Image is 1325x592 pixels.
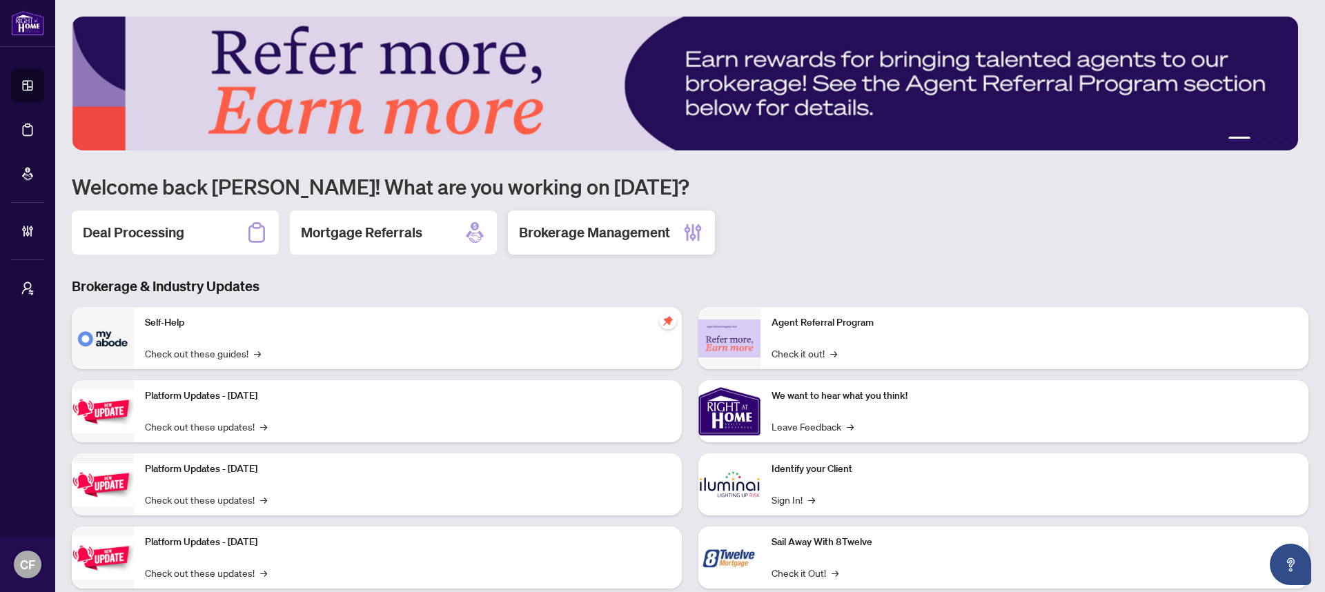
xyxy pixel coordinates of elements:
span: → [260,565,267,580]
button: 2 [1256,137,1262,142]
p: Sail Away With 8Twelve [772,535,1297,550]
h2: Mortgage Referrals [301,223,422,242]
span: → [808,492,815,507]
span: → [260,492,267,507]
a: Leave Feedback→ [772,419,854,434]
h2: Brokerage Management [519,223,670,242]
a: Check out these updates!→ [145,565,267,580]
img: Platform Updates - June 23, 2025 [72,536,134,580]
span: → [847,419,854,434]
img: Identify your Client [698,453,760,515]
a: Check out these guides!→ [145,346,261,361]
a: Check out these updates!→ [145,419,267,434]
img: Platform Updates - July 21, 2025 [72,390,134,433]
a: Sign In!→ [772,492,815,507]
a: Check it Out!→ [772,565,838,580]
button: 1 [1228,137,1250,142]
p: Identify your Client [772,462,1297,477]
button: 4 [1278,137,1284,142]
button: 3 [1267,137,1273,142]
img: Sail Away With 8Twelve [698,526,760,589]
span: pushpin [660,313,676,329]
h3: Brokerage & Industry Updates [72,277,1308,296]
p: Agent Referral Program [772,315,1297,330]
a: Check it out!→ [772,346,837,361]
img: logo [11,10,44,36]
button: 5 [1289,137,1295,142]
a: Check out these updates!→ [145,492,267,507]
span: → [832,565,838,580]
img: Platform Updates - July 8, 2025 [72,463,134,506]
span: → [254,346,261,361]
button: Open asap [1270,544,1311,585]
img: We want to hear what you think! [698,380,760,442]
span: CF [20,555,35,574]
span: user-switch [21,282,35,295]
p: Platform Updates - [DATE] [145,388,671,404]
span: → [830,346,837,361]
h1: Welcome back [PERSON_NAME]! What are you working on [DATE]? [72,173,1308,199]
img: Agent Referral Program [698,319,760,357]
p: Self-Help [145,315,671,330]
span: → [260,419,267,434]
h2: Deal Processing [83,223,184,242]
p: Platform Updates - [DATE] [145,462,671,477]
p: We want to hear what you think! [772,388,1297,404]
img: Slide 0 [72,17,1298,150]
img: Self-Help [72,307,134,369]
p: Platform Updates - [DATE] [145,535,671,550]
